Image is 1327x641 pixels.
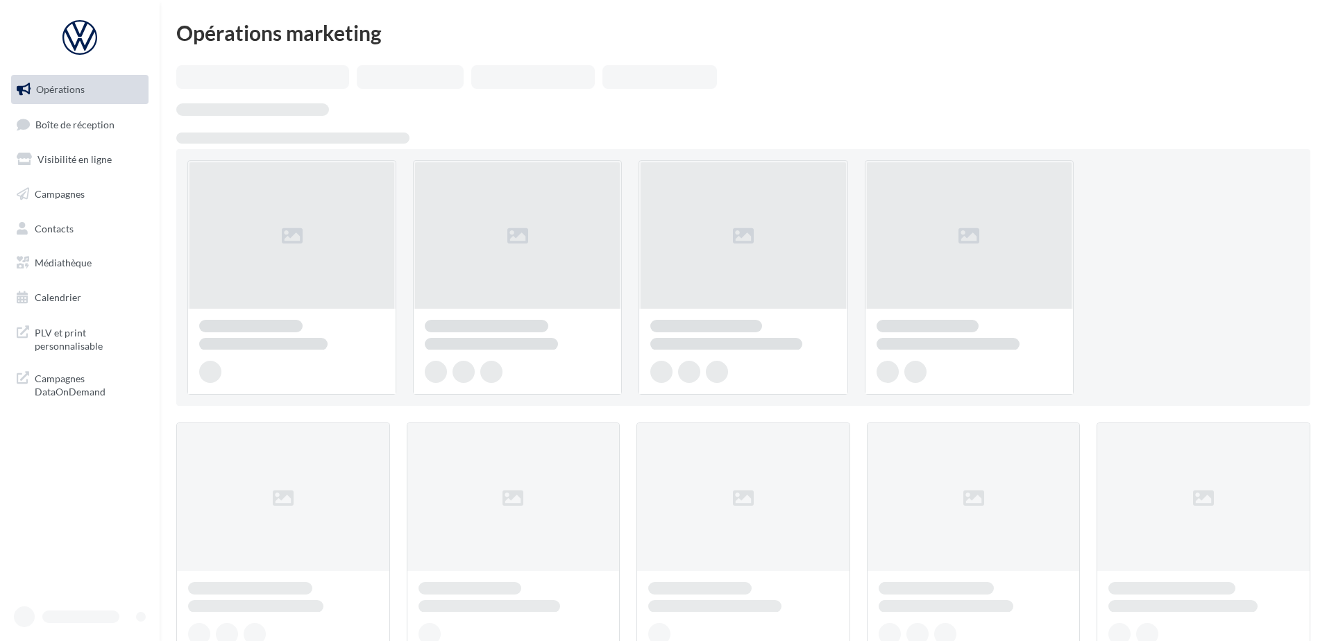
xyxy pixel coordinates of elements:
[8,214,151,243] a: Contacts
[8,75,151,104] a: Opérations
[35,291,81,303] span: Calendrier
[8,248,151,277] a: Médiathèque
[37,153,112,165] span: Visibilité en ligne
[8,318,151,359] a: PLV et print personnalisable
[36,83,85,95] span: Opérations
[35,257,92,268] span: Médiathèque
[8,145,151,174] a: Visibilité en ligne
[35,222,74,234] span: Contacts
[35,323,143,353] span: PLV et print personnalisable
[8,283,151,312] a: Calendrier
[35,369,143,399] span: Campagnes DataOnDemand
[35,118,115,130] span: Boîte de réception
[35,188,85,200] span: Campagnes
[8,180,151,209] a: Campagnes
[8,110,151,139] a: Boîte de réception
[176,22,1310,43] div: Opérations marketing
[8,364,151,404] a: Campagnes DataOnDemand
